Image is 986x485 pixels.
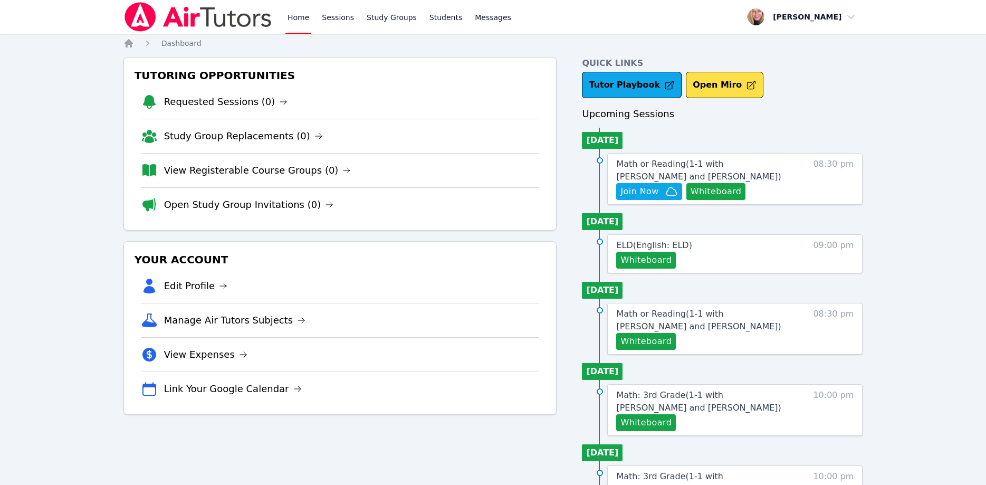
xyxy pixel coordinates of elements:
li: [DATE] [582,282,623,299]
button: Open Miro [686,72,763,98]
span: Dashboard [161,39,202,47]
img: Air Tutors [123,2,273,32]
h4: Quick Links [582,57,863,70]
li: [DATE] [582,213,623,230]
a: Math or Reading(1-1 with [PERSON_NAME] and [PERSON_NAME]) [616,308,794,333]
h3: Tutoring Opportunities [132,66,548,85]
span: Math or Reading ( 1-1 with [PERSON_NAME] and [PERSON_NAME] ) [616,159,781,182]
button: Whiteboard [616,414,676,431]
span: ELD ( English: ELD ) [616,240,692,250]
h3: Upcoming Sessions [582,107,863,121]
button: Join Now [616,183,682,200]
a: Study Group Replacements (0) [164,129,323,144]
nav: Breadcrumb [123,38,863,49]
span: 10:00 pm [813,389,854,431]
a: Tutor Playbook [582,72,682,98]
span: 09:00 pm [813,239,854,269]
button: Whiteboard [616,252,676,269]
button: Whiteboard [616,333,676,350]
a: Dashboard [161,38,202,49]
span: 08:30 pm [813,158,854,200]
li: [DATE] [582,132,623,149]
a: Open Study Group Invitations (0) [164,197,334,212]
a: Math or Reading(1-1 with [PERSON_NAME] and [PERSON_NAME]) [616,158,794,183]
a: Edit Profile [164,279,228,293]
h3: Your Account [132,250,548,269]
a: ELD(English: ELD) [616,239,692,252]
a: Manage Air Tutors Subjects [164,313,306,328]
li: [DATE] [582,363,623,380]
li: [DATE] [582,444,623,461]
button: Whiteboard [686,183,746,200]
a: Math: 3rd Grade(1-1 with [PERSON_NAME] and [PERSON_NAME]) [616,389,794,414]
span: Join Now [620,185,658,198]
span: Math: 3rd Grade ( 1-1 with [PERSON_NAME] and [PERSON_NAME] ) [616,390,781,413]
a: View Expenses [164,347,247,362]
span: Math or Reading ( 1-1 with [PERSON_NAME] and [PERSON_NAME] ) [616,309,781,331]
a: Link Your Google Calendar [164,382,302,396]
a: View Registerable Course Groups (0) [164,163,351,178]
span: Messages [475,12,511,23]
span: 08:30 pm [813,308,854,350]
a: Requested Sessions (0) [164,94,288,109]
